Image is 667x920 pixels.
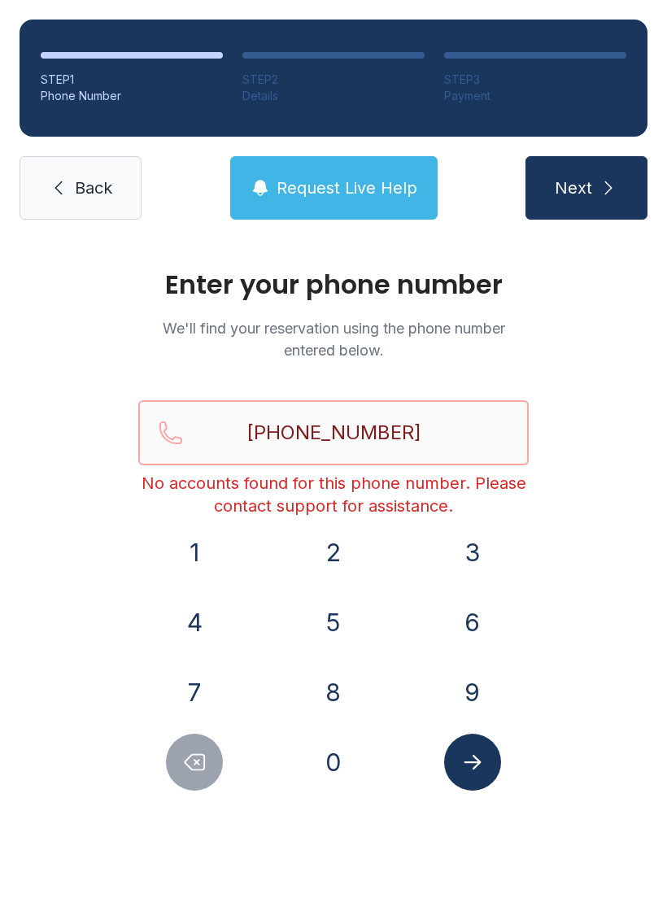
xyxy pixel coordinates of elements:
button: Submit lookup form [444,734,501,791]
button: Delete number [166,734,223,791]
div: Payment [444,88,626,104]
div: No accounts found for this phone number. Please contact support for assistance. [138,472,529,517]
div: Details [242,88,425,104]
input: Reservation phone number [138,400,529,465]
h1: Enter your phone number [138,272,529,298]
button: 4 [166,594,223,651]
button: 2 [305,524,362,581]
div: Phone Number [41,88,223,104]
span: Back [75,177,112,199]
button: 5 [305,594,362,651]
button: 0 [305,734,362,791]
button: 1 [166,524,223,581]
p: We'll find your reservation using the phone number entered below. [138,317,529,361]
div: STEP 3 [444,72,626,88]
button: 3 [444,524,501,581]
span: Next [555,177,592,199]
button: 6 [444,594,501,651]
button: 8 [305,664,362,721]
div: STEP 1 [41,72,223,88]
button: 7 [166,664,223,721]
div: STEP 2 [242,72,425,88]
span: Request Live Help [277,177,417,199]
button: 9 [444,664,501,721]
